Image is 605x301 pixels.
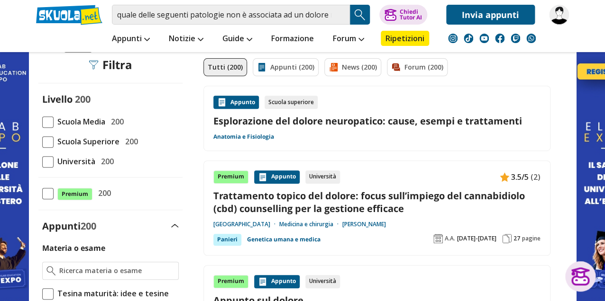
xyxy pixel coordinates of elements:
[213,96,259,109] div: Appunto
[350,5,370,25] button: Search Button
[379,5,427,25] button: ChiediTutor AI
[213,234,241,245] div: Panieri
[457,235,496,242] span: [DATE]-[DATE]
[464,34,473,43] img: tiktok
[81,220,96,232] span: 200
[253,58,319,76] a: Appunti (200)
[531,171,541,183] span: (2)
[254,275,300,288] div: Appunto
[500,172,509,182] img: Appunti contenuto
[305,170,340,184] div: Università
[213,133,274,141] a: Anatomia e Fisiologia
[511,34,520,43] img: twitch
[549,5,569,25] img: 20221112
[342,221,386,228] a: [PERSON_NAME]
[446,5,535,25] a: Invia appunti
[213,170,248,184] div: Premium
[257,62,266,72] img: Appunti filtro contenuto
[213,221,279,228] a: [GEOGRAPHIC_DATA]
[247,234,321,245] a: Genetica umana e medica
[526,34,536,43] img: WhatsApp
[54,155,95,168] span: Università
[220,31,255,48] a: Guide
[213,115,541,127] a: Esplorazione del dolore neuropatico: cause, esempi e trattamenti
[203,58,247,76] a: Tutti (200)
[121,135,138,148] span: 200
[42,220,96,232] label: Appunti
[479,34,489,43] img: youtube
[448,34,458,43] img: instagram
[265,96,318,109] div: Scuola superiore
[107,115,124,128] span: 200
[511,171,529,183] span: 3.5/5
[330,31,367,48] a: Forum
[433,234,443,243] img: Anno accademico
[381,31,429,46] a: Ripetizioni
[305,275,340,288] div: Università
[42,243,105,253] label: Materia o esame
[391,62,401,72] img: Forum filtro contenuto
[502,234,512,243] img: Pagine
[522,235,541,242] span: pagine
[258,277,267,286] img: Appunti contenuto
[445,235,455,242] span: A.A.
[387,58,448,76] a: Forum (200)
[329,62,338,72] img: News filtro contenuto
[324,58,381,76] a: News (200)
[110,31,152,48] a: Appunti
[171,224,179,228] img: Apri e chiudi sezione
[217,97,227,107] img: Appunti contenuto
[75,93,91,106] span: 200
[54,135,119,148] span: Scuola Superiore
[89,60,99,70] img: Filtra filtri mobile
[46,266,55,275] img: Ricerca materia o esame
[57,188,92,200] span: Premium
[89,58,132,71] div: Filtra
[495,34,504,43] img: facebook
[59,266,174,275] input: Ricerca materia o esame
[213,275,248,288] div: Premium
[94,187,111,199] span: 200
[269,31,316,48] a: Formazione
[54,115,105,128] span: Scuola Media
[97,155,114,168] span: 200
[279,221,342,228] a: Medicina e chirurgia
[166,31,206,48] a: Notizie
[258,172,267,182] img: Appunti contenuto
[353,8,367,22] img: Cerca appunti, riassunti o versioni
[513,235,520,242] span: 27
[254,170,300,184] div: Appunto
[112,5,350,25] input: Cerca appunti, riassunti o versioni
[400,9,422,20] div: Chiedi Tutor AI
[213,189,541,215] a: Trattamento topico del dolore: focus sull’impiego del cannabidiolo (cbd) counselling per la gesti...
[42,93,73,106] label: Livello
